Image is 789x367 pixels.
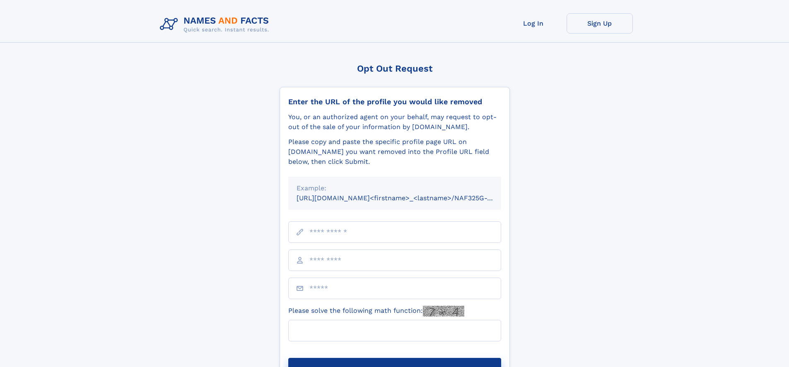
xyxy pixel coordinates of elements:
[288,306,464,317] label: Please solve the following math function:
[567,13,633,34] a: Sign Up
[297,183,493,193] div: Example:
[288,137,501,167] div: Please copy and paste the specific profile page URL on [DOMAIN_NAME] you want removed into the Pr...
[280,63,510,74] div: Opt Out Request
[500,13,567,34] a: Log In
[157,13,276,36] img: Logo Names and Facts
[288,112,501,132] div: You, or an authorized agent on your behalf, may request to opt-out of the sale of your informatio...
[288,97,501,106] div: Enter the URL of the profile you would like removed
[297,194,517,202] small: [URL][DOMAIN_NAME]<firstname>_<lastname>/NAF325G-xxxxxxxx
